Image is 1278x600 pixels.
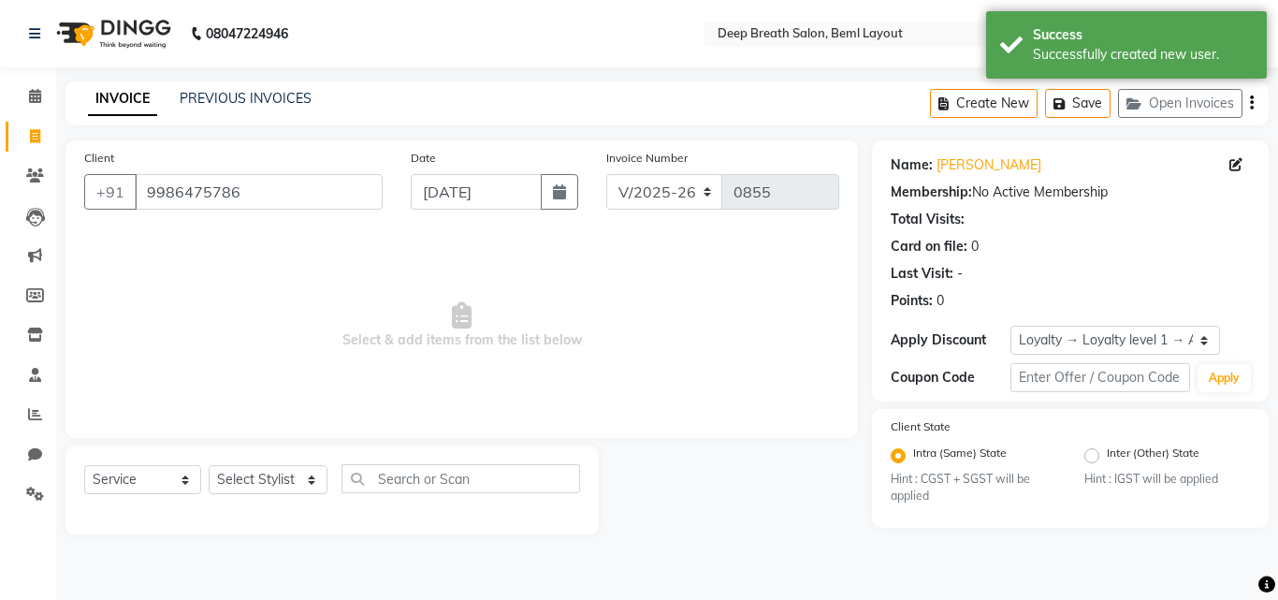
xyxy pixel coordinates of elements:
small: Hint : CGST + SGST will be applied [891,471,1056,505]
input: Search by Name/Mobile/Email/Code [135,174,383,210]
input: Enter Offer / Coupon Code [1010,363,1190,392]
div: Coupon Code [891,368,1010,388]
div: Success [1033,25,1253,45]
span: Select & add items from the list below [84,232,839,419]
label: Client [84,150,114,167]
button: +91 [84,174,137,210]
a: INVOICE [88,82,157,116]
div: Successfully created new user. [1033,45,1253,65]
a: [PERSON_NAME] [937,155,1041,175]
button: Save [1045,89,1111,118]
div: Points: [891,291,933,311]
label: Intra (Same) State [913,445,1007,467]
input: Search or Scan [341,464,580,493]
label: Invoice Number [606,150,688,167]
div: 0 [937,291,944,311]
div: Membership: [891,183,972,202]
div: Apply Discount [891,330,1010,350]
label: Inter (Other) State [1107,445,1199,467]
div: Total Visits: [891,210,965,229]
a: PREVIOUS INVOICES [180,90,312,107]
button: Apply [1198,364,1251,392]
small: Hint : IGST will be applied [1084,471,1250,488]
div: - [957,264,963,284]
div: Card on file: [891,237,967,256]
label: Date [411,150,436,167]
button: Create New [930,89,1038,118]
div: 0 [971,237,979,256]
div: Last Visit: [891,264,953,284]
div: Name: [891,155,933,175]
button: Open Invoices [1118,89,1242,118]
label: Client State [891,418,951,435]
img: logo [48,7,176,60]
div: No Active Membership [891,183,1250,202]
b: 08047224946 [206,7,288,60]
